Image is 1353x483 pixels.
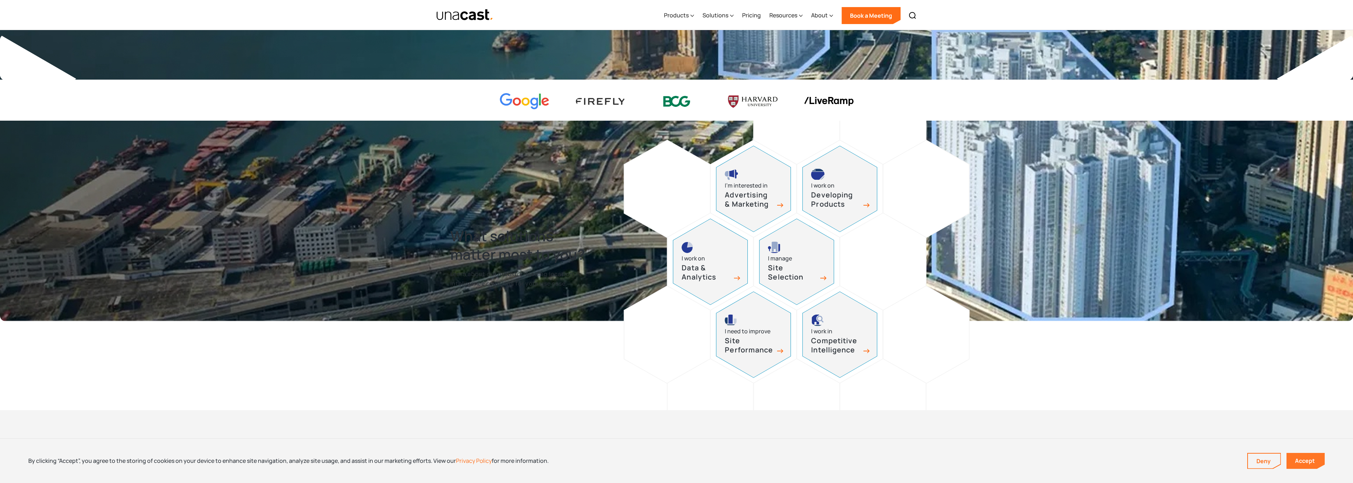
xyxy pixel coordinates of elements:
a: developing products iconI work onDeveloping Products [802,146,877,232]
div: I need to improve [725,327,770,336]
a: Deny [1248,454,1280,468]
h3: Developing Products [811,190,861,209]
a: advertising and marketing iconI’m interested inAdvertising & Marketing [716,146,791,232]
img: Google logo Color [500,93,549,110]
img: Harvard U logo [728,93,777,110]
div: About [811,11,828,19]
div: Products [664,1,694,30]
a: site selection icon I manageSite Selection [759,219,834,305]
a: home [436,9,494,21]
a: Pricing [742,1,761,30]
img: Search icon [908,11,917,20]
a: Privacy Policy [456,457,492,465]
div: Resources [769,1,803,30]
div: Resources [769,11,797,19]
h3: Site Selection [768,263,817,282]
a: Accept [1286,453,1325,469]
div: About [811,1,833,30]
h3: Site Performance [725,336,774,355]
div: Solutions [702,1,734,30]
img: liveramp logo [804,97,854,106]
a: site performance iconI need to improveSite Performance [716,292,791,378]
a: competitive intelligence iconI work inCompetitive Intelligence [802,292,877,378]
div: I work on [811,181,834,190]
h3: Advertising & Marketing [725,190,774,209]
div: Products [664,11,689,19]
div: I work in [811,327,832,336]
a: pie chart iconI work onData & Analytics [673,219,748,305]
img: competitive intelligence icon [811,315,824,326]
p: Learn about our industry-leading location intelligence solutions for your use case. [450,269,600,288]
h2: What solutions matter most to you? [450,227,600,264]
img: developing products icon [811,169,825,180]
img: pie chart icon [682,242,693,253]
div: I work on [682,254,705,263]
img: site selection icon [768,242,781,253]
img: Firefly Advertising logo [576,98,625,105]
div: I manage [768,254,792,263]
img: advertising and marketing icon [725,169,738,180]
img: BCG logo [652,91,701,111]
div: I’m interested in [725,181,768,190]
div: Solutions [702,11,728,19]
img: Unacast text logo [436,9,494,21]
h3: Data & Analytics [682,263,731,282]
h3: Competitive Intelligence [811,336,861,355]
div: By clicking “Accept”, you agree to the storing of cookies on your device to enhance site navigati... [28,457,549,465]
a: Book a Meeting [842,7,901,24]
img: site performance icon [725,315,737,326]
